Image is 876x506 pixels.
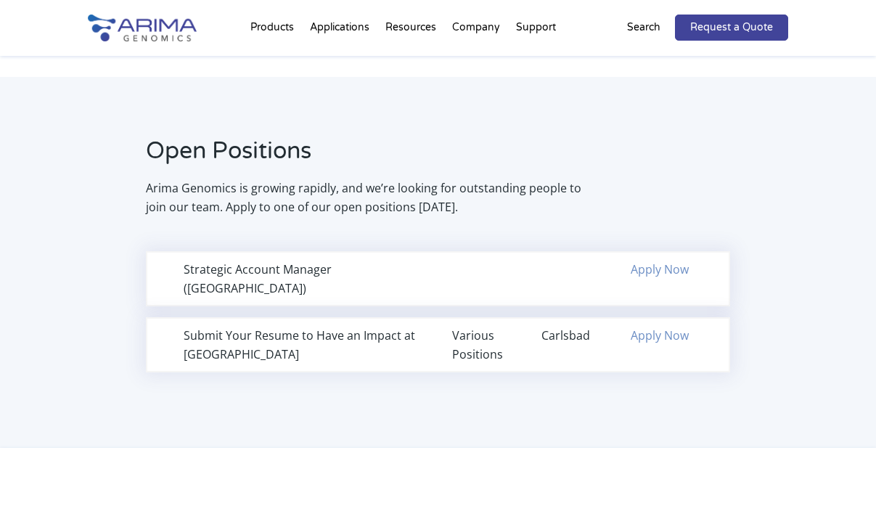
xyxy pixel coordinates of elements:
p: Search [627,18,660,37]
div: Submit Your Resume to Have an Impact at [GEOGRAPHIC_DATA] [184,326,425,364]
a: Request a Quote [675,15,788,41]
img: Arima-Genomics-logo [88,15,197,41]
a: Apply Now [631,327,689,343]
div: Carlsbad [541,326,603,345]
p: Arima Genomics is growing rapidly, and we’re looking for outstanding people to join our team. App... [146,179,604,216]
h2: Open Positions [146,135,604,179]
div: Various Positions [452,326,514,364]
div: Strategic Account Manager ([GEOGRAPHIC_DATA]) [184,260,425,298]
a: Apply Now [631,261,689,277]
